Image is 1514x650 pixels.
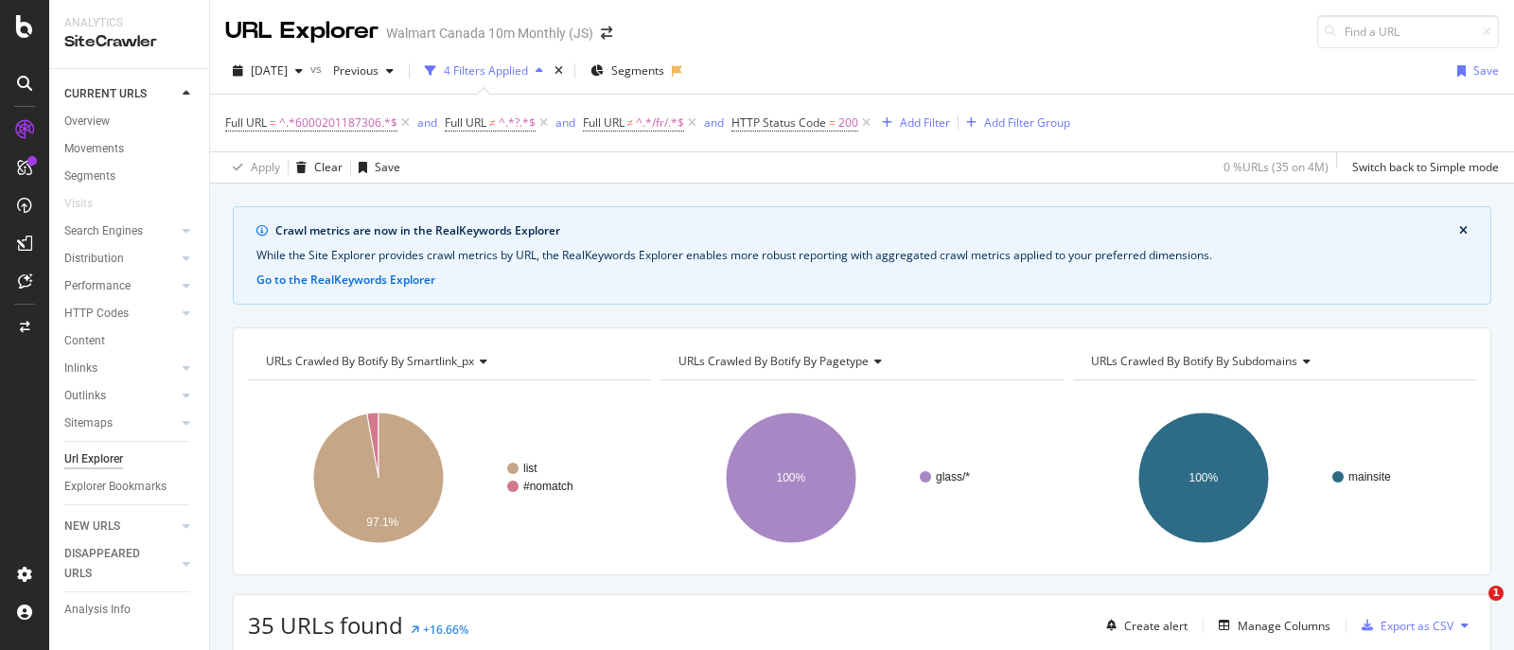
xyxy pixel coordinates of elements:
[64,276,131,296] div: Performance
[225,15,378,47] div: URL Explorer
[1211,614,1330,637] button: Manage Columns
[64,477,167,497] div: Explorer Bookmarks
[64,477,196,497] a: Explorer Bookmarks
[248,395,645,560] svg: A chart.
[627,114,634,131] span: ≠
[1354,610,1453,641] button: Export as CSV
[64,413,177,433] a: Sitemaps
[636,110,684,136] span: ^.*/fr/.*$
[675,346,1047,377] h4: URLs Crawled By Botify By pagetype
[64,84,147,104] div: CURRENT URLS
[583,56,672,86] button: Segments
[423,622,468,638] div: +16.66%
[275,222,1459,239] div: Crawl metrics are now in the RealKeywords Explorer
[64,386,177,406] a: Outlinks
[326,62,378,79] span: Previous
[1454,219,1472,243] button: close banner
[310,61,326,77] span: vs
[417,114,437,131] div: and
[64,517,120,536] div: NEW URLS
[417,114,437,132] button: and
[64,31,194,53] div: SiteCrawler
[64,221,143,241] div: Search Engines
[489,114,496,131] span: ≠
[225,152,280,183] button: Apply
[314,159,343,175] div: Clear
[64,84,177,104] a: CURRENT URLS
[262,346,634,377] h4: URLs Crawled By Botify By smartlink_px
[64,517,177,536] a: NEW URLS
[64,331,105,351] div: Content
[64,331,196,351] a: Content
[660,395,1058,560] div: A chart.
[445,114,486,131] span: Full URL
[704,114,724,131] div: and
[64,139,196,159] a: Movements
[64,139,124,159] div: Movements
[936,470,970,483] text: glass/*
[1087,346,1459,377] h4: URLs Crawled By Botify By subdomains
[64,167,115,186] div: Segments
[838,110,858,136] span: 200
[64,359,97,378] div: Inlinks
[251,159,280,175] div: Apply
[731,114,826,131] span: HTTP Status Code
[523,462,537,475] text: list
[375,159,400,175] div: Save
[64,276,177,296] a: Performance
[1381,618,1453,634] div: Export as CSV
[555,114,575,132] button: and
[248,609,403,641] span: 35 URLs found
[874,112,950,134] button: Add Filter
[959,112,1070,134] button: Add Filter Group
[1473,62,1499,79] div: Save
[233,206,1491,305] div: info banner
[64,249,177,269] a: Distribution
[366,516,398,529] text: 97.1%
[225,56,310,86] button: [DATE]
[64,386,106,406] div: Outlinks
[64,449,123,469] div: Url Explorer
[64,449,196,469] a: Url Explorer
[900,114,950,131] div: Add Filter
[64,194,112,214] a: Visits
[386,24,593,43] div: Walmart Canada 10m Monthly (JS)
[64,304,177,324] a: HTTP Codes
[64,112,110,132] div: Overview
[1317,15,1499,48] input: Find a URL
[251,62,288,79] span: 2025 Sep. 26th
[256,272,435,289] button: Go to the RealKeywords Explorer
[829,114,836,131] span: =
[1124,618,1188,634] div: Create alert
[64,600,196,620] a: Analysis Info
[1450,56,1499,86] button: Save
[1073,395,1470,560] svg: A chart.
[256,247,1468,264] div: While the Site Explorer provides crawl metrics by URL, the RealKeywords Explorer enables more rob...
[583,114,625,131] span: Full URL
[64,544,177,584] a: DISAPPEARED URLS
[225,114,267,131] span: Full URL
[64,112,196,132] a: Overview
[551,61,567,80] div: times
[601,26,612,40] div: arrow-right-arrow-left
[678,353,869,369] span: URLs Crawled By Botify By pagetype
[1224,159,1329,175] div: 0 % URLs ( 35 on 4M )
[64,600,131,620] div: Analysis Info
[1488,586,1504,601] span: 1
[704,114,724,132] button: and
[64,15,194,31] div: Analytics
[64,359,177,378] a: Inlinks
[1348,470,1391,483] text: mainsite
[417,56,551,86] button: 4 Filters Applied
[326,56,401,86] button: Previous
[64,194,93,214] div: Visits
[1099,610,1188,641] button: Create alert
[1091,353,1297,369] span: URLs Crawled By Botify By subdomains
[289,152,343,183] button: Clear
[523,480,573,493] text: #nomatch
[64,167,196,186] a: Segments
[64,413,113,433] div: Sitemaps
[1188,471,1218,484] text: 100%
